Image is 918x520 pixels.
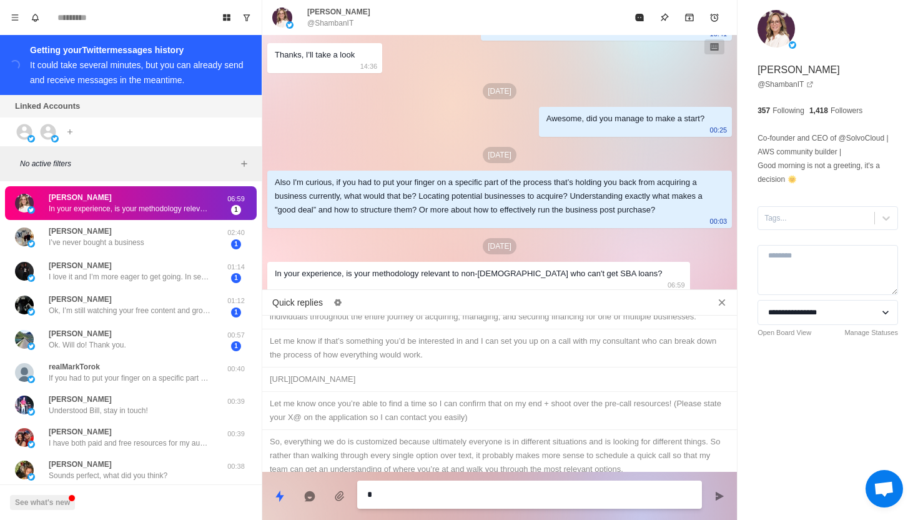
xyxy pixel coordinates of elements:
img: picture [272,7,292,27]
button: Menu [5,7,25,27]
p: Ok, I’m still watching your free content and growing my understanding of the process, so is this ... [49,305,211,316]
img: picture [758,10,795,47]
a: Open Board View [758,327,811,338]
div: Getting your Twitter messages history [30,42,247,57]
img: picture [15,227,34,246]
img: picture [15,363,34,382]
img: picture [286,21,294,29]
p: 00:38 [220,461,252,472]
button: Close quick replies [712,292,732,312]
p: In your experience, is your methodology relevant to non-[DEMOGRAPHIC_DATA] who can't get SBA loans? [49,203,211,214]
img: picture [27,135,35,142]
img: picture [15,296,34,314]
div: So, everything we do is customized because ultimately everyone is in different situations and is ... [270,435,729,476]
img: picture [15,262,34,281]
p: I love it and I’m more eager to get going. In seeing the possibilities I can do for my family and... [49,271,211,282]
img: picture [15,194,34,212]
div: Let me know once you’re able to find a time so I can confirm that on my end + shoot over the pre-... [270,397,729,424]
p: Understood Bill, stay in touch! [49,405,148,416]
div: Thanks, I'll take a look [275,48,355,62]
p: [PERSON_NAME] [49,294,112,305]
p: 01:12 [220,296,252,306]
button: Pin [652,5,677,30]
p: [PERSON_NAME] [307,6,370,17]
a: Manage Statuses [844,327,898,338]
p: 00:03 [710,214,728,228]
p: [DATE] [483,83,516,99]
a: Open chat [866,470,903,507]
a: @ShambanIT [758,79,814,90]
span: 1 [231,307,241,317]
p: 00:40 [220,364,252,374]
button: Show unread conversations [237,7,257,27]
p: I have both paid and free resources for my audience! [49,437,211,449]
img: picture [27,240,35,247]
p: 00:25 [710,123,728,137]
button: Edit quick replies [328,292,348,312]
p: No active filters [20,158,237,169]
span: 1 [231,239,241,249]
p: 357 [758,105,770,116]
img: picture [15,396,34,414]
img: picture [15,428,34,447]
p: 00:57 [220,330,252,341]
p: [PERSON_NAME] [758,62,840,77]
p: Co-founder and CEO of @SolvoCloud | AWS community builder | Good morning is not a greeting, it's ... [758,131,898,186]
p: [DATE] [483,147,516,163]
p: 02:40 [220,227,252,238]
p: [PERSON_NAME] [49,394,112,405]
p: Quick replies [272,296,323,309]
button: Reply with AI [297,484,322,509]
img: picture [27,308,35,316]
img: picture [27,441,35,448]
button: Add media [327,484,352,509]
span: 1 [231,205,241,215]
button: Archive [677,5,702,30]
p: Sounds perfect, what did you think? [49,470,167,481]
span: 1 [231,341,241,351]
p: 06:59 [220,194,252,204]
div: Also I'm curious, if you had to put your finger on a specific part of the process that’s holding ... [275,176,704,217]
p: Following [772,105,804,116]
button: Add filters [237,156,252,171]
div: In your experience, is your methodology relevant to non-[DEMOGRAPHIC_DATA] who can't get SBA loans? [275,267,663,281]
div: It could take several minutes, but you can already send and receive messages in the meantime. [30,60,244,85]
div: [URL][DOMAIN_NAME] [270,372,729,386]
img: picture [27,408,35,416]
p: I’ve never bought a business [49,237,144,248]
p: Followers [831,105,862,116]
img: picture [15,330,34,349]
p: [PERSON_NAME] [49,226,112,237]
p: Linked Accounts [15,100,80,112]
p: realMarkTorok [49,361,100,372]
p: If you had to put your finger on a specific part of the process that’s holding you back from acqu... [49,372,211,384]
span: 1 [231,273,241,283]
p: [PERSON_NAME] [49,260,112,271]
button: Mark as read [627,5,652,30]
button: Send message [707,484,732,509]
img: picture [27,342,35,350]
p: [PERSON_NAME] [49,459,112,470]
img: picture [27,274,35,282]
p: [DATE] [483,238,516,254]
img: picture [27,376,35,383]
button: Quick replies [267,484,292,509]
p: 06:59 [668,278,685,292]
p: 00:39 [220,429,252,439]
p: Ok. Will do! Thank you. [49,339,126,351]
p: 00:39 [220,396,252,407]
div: Let me know if that’s something you’d be interested in and I can set you up on a call with my con... [270,334,729,362]
p: [PERSON_NAME] [49,426,112,437]
img: picture [27,206,35,214]
p: [PERSON_NAME] [49,192,112,203]
button: See what's new [10,495,75,510]
p: 14:36 [360,59,378,73]
img: picture [51,135,59,142]
img: picture [27,473,35,481]
p: 1,418 [809,105,828,116]
button: Notifications [25,7,45,27]
button: Add account [62,124,77,139]
button: Add reminder [702,5,727,30]
div: Awesome, did you manage to make a start? [546,112,704,126]
img: picture [789,41,796,49]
